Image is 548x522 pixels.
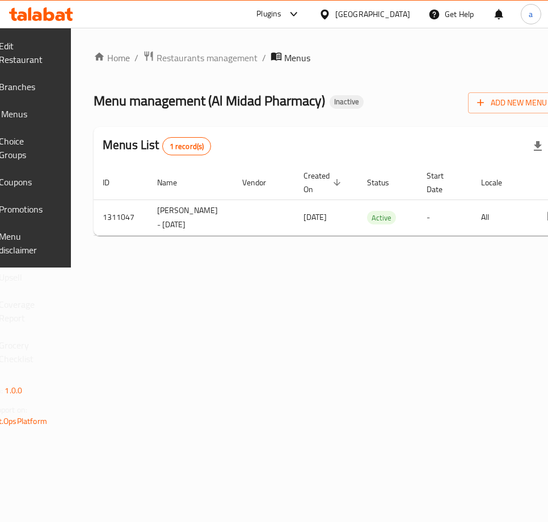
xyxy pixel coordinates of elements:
span: Name [157,176,192,189]
span: Locale [481,176,517,189]
span: Restaurants management [157,51,258,65]
li: / [262,51,266,65]
span: Menu management ( Al Midad Pharmacy ) [94,88,325,113]
span: [DATE] [303,210,327,224]
span: Menus [1,107,52,121]
span: 1 record(s) [163,141,211,152]
span: 1.0.0 [5,383,22,398]
div: [GEOGRAPHIC_DATA] [335,8,410,20]
td: 1311047 [94,200,148,235]
span: Vendor [242,176,281,189]
li: / [134,51,138,65]
td: All [472,200,530,235]
span: ID [103,176,124,189]
h2: Menus List [103,137,211,155]
span: Active [367,211,396,224]
a: Home [94,51,130,65]
span: Start Date [427,169,458,196]
span: Created On [303,169,344,196]
span: Add New Menu [477,96,547,110]
div: Inactive [330,95,364,109]
span: Inactive [330,97,364,107]
div: Active [367,211,396,224]
span: a [529,8,533,20]
div: Plugins [256,7,281,21]
a: Restaurants management [143,50,258,65]
td: [PERSON_NAME] - [DATE] [148,200,233,235]
span: Menus [284,51,310,65]
div: Total records count [162,137,212,155]
span: Status [367,176,404,189]
td: - [418,200,472,235]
